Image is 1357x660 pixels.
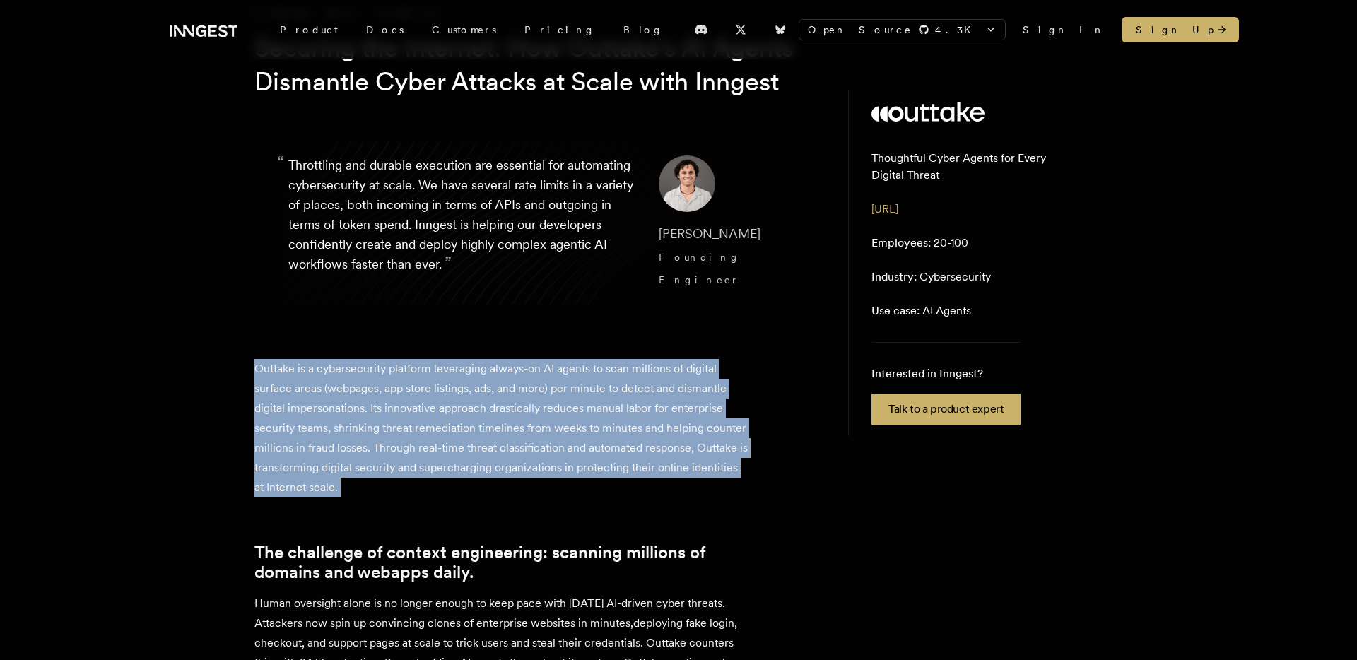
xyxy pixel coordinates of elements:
span: ” [445,252,452,273]
span: “ [277,158,284,167]
p: 20-100 [871,235,968,252]
a: X [725,18,756,41]
p: Cybersecurity [871,269,991,285]
h1: Securing the Internet: How Outtake's AI Agents Dismantle Cyber Attacks at Scale with Inngest [254,31,797,99]
a: Pricing [510,17,609,42]
span: [PERSON_NAME] [659,226,760,241]
span: Open Source [808,23,912,37]
p: Throttling and durable execution are essential for automating cybersecurity at scale. We have sev... [288,155,636,291]
div: Product [266,17,352,42]
p: Thoughtful Cyber Agents for Every Digital Threat [871,150,1080,184]
p: Interested in Inngest? [871,365,1021,382]
a: Docs [352,17,418,42]
a: Bluesky [765,18,796,41]
p: AI Agents [871,302,971,319]
span: Founding Engineer [659,252,741,285]
span: Industry: [871,270,917,283]
a: Discord [686,18,717,41]
p: Outtake is a cybersecurity platform leveraging always-on AI agents to scan millions of digital su... [254,359,749,497]
a: [URL] [871,202,898,216]
span: Use case: [871,304,920,317]
a: Talk to a product expert [871,394,1021,425]
a: Sign In [1023,23,1105,37]
a: Sign Up [1122,17,1239,42]
span: Employees: [871,236,931,249]
a: Blog [609,17,677,42]
a: The challenge of context engineering: scanning millions of domains and webapps daily. [254,543,749,582]
span: 4.3 K [935,23,980,37]
img: Outtake's logo [871,102,985,122]
a: Customers [418,17,510,42]
img: Image of Diego Escobedo [659,155,715,212]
